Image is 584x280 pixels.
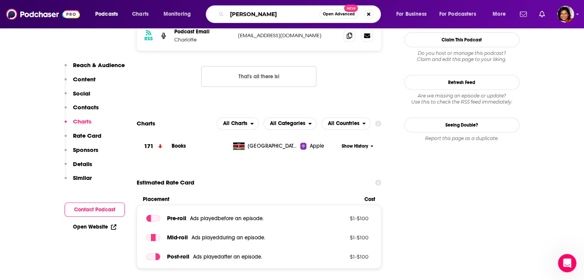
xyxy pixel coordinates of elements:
[65,174,92,188] button: Similar
[65,104,99,118] button: Contacts
[144,142,154,151] h3: 171
[73,132,101,139] p: Rate Card
[73,174,92,181] p: Similar
[319,10,358,19] button: Open AdvancedNew
[191,234,265,241] span: Ads played during an episode .
[90,8,128,20] button: open menu
[137,175,194,190] span: Estimated Rate Card
[342,143,368,150] span: Show History
[404,50,519,63] div: Claim and edit this page to your liking.
[132,9,149,20] span: Charts
[174,36,232,43] p: Charlotte
[557,6,574,23] span: Logged in as terelynbc
[404,117,519,132] a: Seeing Double?
[164,9,191,20] span: Monitoring
[300,142,339,150] a: Apple
[328,121,359,126] span: All Countries
[439,9,476,20] span: For Podcasters
[391,8,436,20] button: open menu
[434,8,487,20] button: open menu
[248,142,298,150] span: Kenya
[73,224,116,230] a: Open Website
[364,196,375,203] span: Cost
[344,5,358,12] span: New
[167,214,186,222] span: Pre -roll
[73,61,125,69] p: Reach & Audience
[65,146,98,160] button: Sponsors
[404,93,519,105] div: Are we missing an episode or update? Use this to check the RSS feed immediately.
[230,142,300,150] a: [GEOGRAPHIC_DATA]
[73,118,91,125] p: Charts
[201,66,316,87] button: Nothing here.
[73,160,92,168] p: Details
[319,234,369,240] p: $ 1 - $ 100
[167,253,189,260] span: Post -roll
[321,117,371,130] h2: Countries
[223,121,247,126] span: All Charts
[73,90,90,97] p: Social
[190,215,263,222] span: Ads played before an episode .
[404,50,519,56] span: Do you host or manage this podcast?
[339,143,376,150] button: Show History
[65,90,90,104] button: Social
[270,121,305,126] span: All Categories
[557,6,574,23] img: User Profile
[323,12,355,16] span: Open Advanced
[65,76,96,90] button: Content
[143,196,358,203] span: Placement
[404,75,519,90] button: Refresh Feed
[172,143,186,149] a: Books
[238,32,338,39] p: [EMAIL_ADDRESS][DOMAIN_NAME]
[487,8,515,20] button: open menu
[309,142,324,150] span: Apple
[137,120,155,127] h2: Charts
[396,9,427,20] span: For Business
[193,254,262,260] span: Ads played after an episode .
[557,6,574,23] button: Show profile menu
[404,32,519,47] button: Claim This Podcast
[493,9,506,20] span: More
[65,160,92,175] button: Details
[65,203,125,217] button: Contact Podcast
[217,117,259,130] h2: Platforms
[558,254,576,272] iframe: Intercom live chat
[319,254,369,260] p: $ 1 - $ 100
[6,7,80,21] img: Podchaser - Follow, Share and Rate Podcasts
[321,117,371,130] button: open menu
[144,36,153,42] h3: RSS
[263,117,317,130] button: open menu
[217,117,259,130] button: open menu
[73,76,96,83] p: Content
[95,9,118,20] span: Podcasts
[73,104,99,111] p: Contacts
[137,136,172,157] a: 171
[167,234,187,241] span: Mid -roll
[65,118,91,132] button: Charts
[174,28,232,35] p: Podcast Email
[536,8,548,21] a: Show notifications dropdown
[158,8,201,20] button: open menu
[213,5,388,23] div: Search podcasts, credits, & more...
[127,8,153,20] a: Charts
[65,61,125,76] button: Reach & Audience
[263,117,317,130] h2: Categories
[319,215,369,221] p: $ 1 - $ 100
[227,8,319,20] input: Search podcasts, credits, & more...
[73,146,98,153] p: Sponsors
[65,132,101,146] button: Rate Card
[404,135,519,142] div: Report this page as a duplicate.
[517,8,530,21] a: Show notifications dropdown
